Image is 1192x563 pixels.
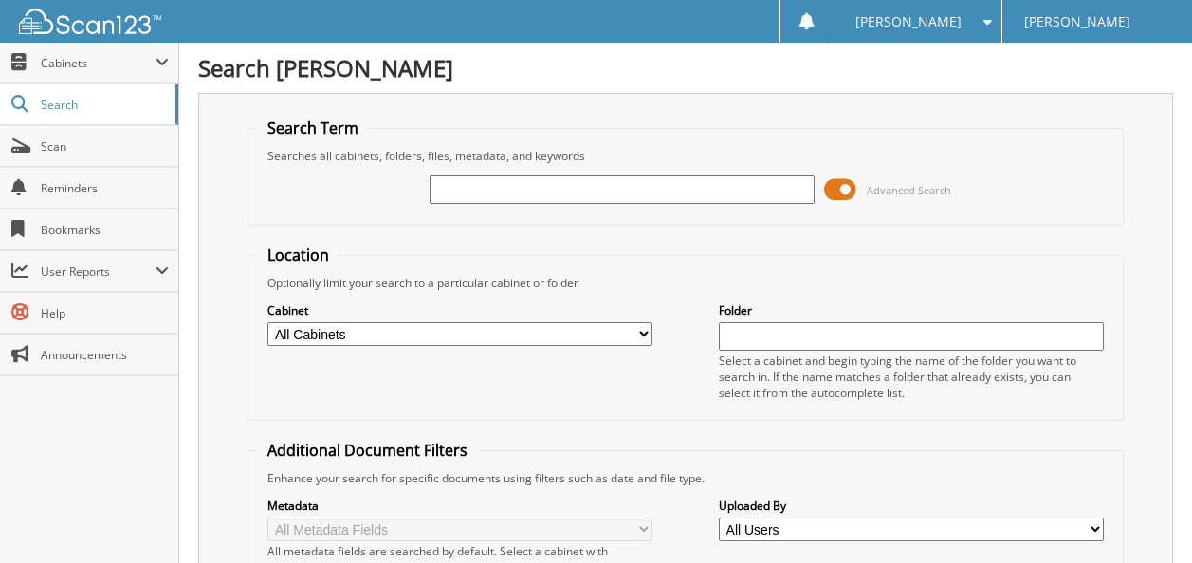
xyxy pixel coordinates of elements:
[267,498,652,514] label: Metadata
[258,440,477,461] legend: Additional Document Filters
[41,97,166,113] span: Search
[267,302,652,318] label: Cabinet
[19,9,161,34] img: scan123-logo-white.svg
[855,16,962,27] span: [PERSON_NAME]
[41,263,156,280] span: User Reports
[258,118,368,138] legend: Search Term
[258,245,339,265] legend: Location
[719,498,1104,514] label: Uploaded By
[41,222,169,238] span: Bookmarks
[198,52,1173,83] h1: Search [PERSON_NAME]
[41,305,169,321] span: Help
[41,347,169,363] span: Announcements
[719,353,1104,401] div: Select a cabinet and begin typing the name of the folder you want to search in. If the name match...
[867,183,951,197] span: Advanced Search
[41,180,169,196] span: Reminders
[258,275,1112,291] div: Optionally limit your search to a particular cabinet or folder
[41,55,156,71] span: Cabinets
[1097,472,1192,563] iframe: Chat Widget
[41,138,169,154] span: Scan
[258,470,1112,486] div: Enhance your search for specific documents using filters such as date and file type.
[719,302,1104,318] label: Folder
[258,148,1112,164] div: Searches all cabinets, folders, files, metadata, and keywords
[1024,16,1130,27] span: [PERSON_NAME]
